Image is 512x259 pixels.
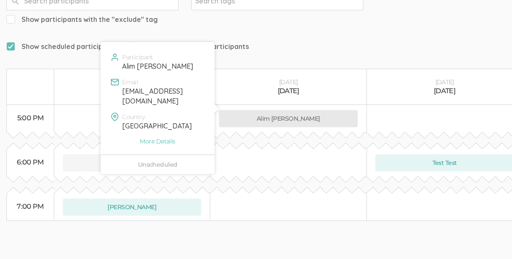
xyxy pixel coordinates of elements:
[6,15,158,24] span: Show participants with the "exclude" tag
[110,113,119,121] img: mapPin.svg
[15,113,45,123] div: 5:00 PM
[63,86,201,96] div: [DATE]
[130,42,249,52] span: Show unscheduled participants
[107,161,208,168] div: Unscheduled
[107,137,208,146] a: More Details
[63,198,201,216] button: [PERSON_NAME]
[110,53,119,61] img: user.svg
[63,78,201,86] div: [DATE]
[110,78,119,86] img: mail.16x16.green.svg
[122,86,204,106] div: [EMAIL_ADDRESS][DOMAIN_NAME]
[219,78,357,86] div: [DATE]
[63,154,201,171] button: [PERSON_NAME]
[219,110,357,127] button: Alim [PERSON_NAME]
[6,42,117,52] span: Show scheduled participants
[15,202,45,212] div: 7:00 PM
[469,218,512,259] iframe: Chat Widget
[219,86,357,96] div: [DATE]
[122,79,138,85] span: Email
[122,54,153,60] span: Participant
[122,61,204,71] div: Alim [PERSON_NAME]
[122,114,144,120] span: Country
[122,121,204,131] div: [GEOGRAPHIC_DATA]
[15,158,45,168] div: 6:00 PM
